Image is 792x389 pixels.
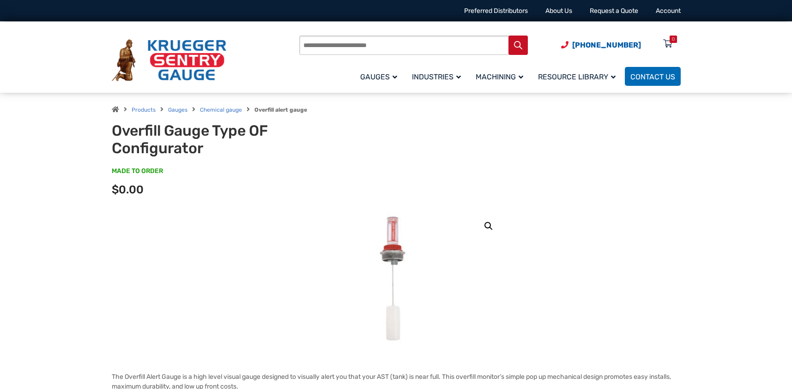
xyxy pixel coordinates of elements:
img: Overfill Gauge Type OF Configurator [363,210,429,349]
a: Gauges [168,107,187,113]
a: Phone Number (920) 434-8860 [561,39,641,51]
a: Preferred Distributors [464,7,528,15]
a: Contact Us [625,67,681,86]
a: Products [132,107,156,113]
a: Account [656,7,681,15]
strong: Overfill alert gauge [254,107,307,113]
a: Resource Library [532,66,625,87]
a: Machining [470,66,532,87]
a: Industries [406,66,470,87]
div: 0 [672,36,675,43]
h1: Overfill Gauge Type OF Configurator [112,122,339,157]
a: Chemical gauge [200,107,242,113]
a: About Us [545,7,572,15]
a: View full-screen image gallery [480,218,497,234]
span: Machining [476,72,523,81]
a: Gauges [355,66,406,87]
a: Request a Quote [590,7,638,15]
span: $0.00 [112,183,144,196]
span: Industries [412,72,461,81]
span: Resource Library [538,72,616,81]
span: MADE TO ORDER [112,167,163,176]
img: Krueger Sentry Gauge [112,39,226,82]
span: [PHONE_NUMBER] [572,41,641,49]
span: Contact Us [630,72,675,81]
span: Gauges [360,72,397,81]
